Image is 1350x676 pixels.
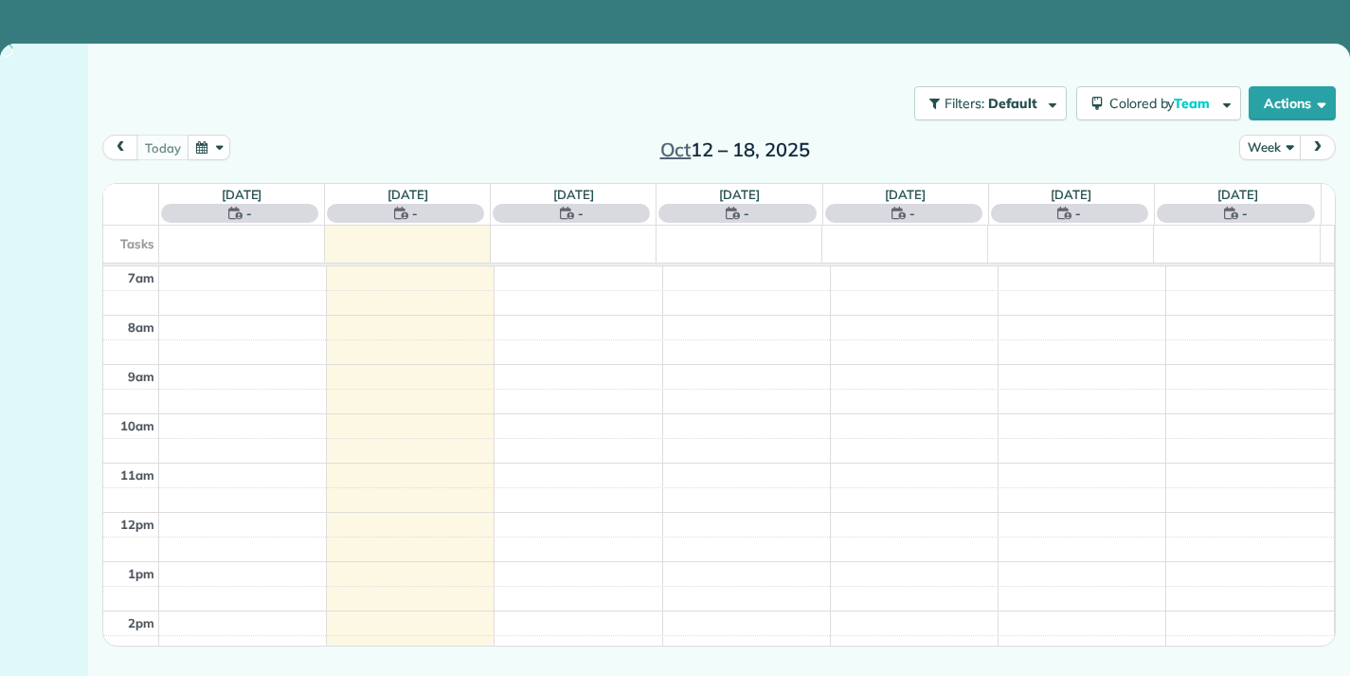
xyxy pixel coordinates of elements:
[1217,187,1258,202] a: [DATE]
[128,369,154,384] span: 9am
[1075,204,1081,223] span: -
[128,270,154,285] span: 7am
[120,517,154,532] span: 12pm
[719,187,760,202] a: [DATE]
[909,204,915,223] span: -
[102,135,138,160] button: prev
[553,187,594,202] a: [DATE]
[1239,135,1301,160] button: Week
[1242,204,1248,223] span: -
[120,236,154,251] span: Tasks
[1174,95,1213,112] span: Team
[387,187,428,202] a: [DATE]
[128,320,154,335] span: 8am
[120,467,154,483] span: 11am
[128,615,154,630] span: 2pm
[988,95,1038,112] span: Default
[660,137,692,161] span: Oct
[128,566,154,581] span: 1pm
[1249,86,1336,120] button: Actions
[914,86,1067,120] button: Filters: Default
[1300,135,1336,160] button: next
[1076,86,1241,120] button: Colored byTeam
[120,418,154,433] span: 10am
[885,187,926,202] a: [DATE]
[222,187,262,202] a: [DATE]
[246,204,252,223] span: -
[617,139,854,160] h2: 12 – 18, 2025
[412,204,418,223] span: -
[1051,187,1091,202] a: [DATE]
[744,204,749,223] span: -
[945,95,984,112] span: Filters:
[136,135,189,160] button: today
[1109,95,1216,112] span: Colored by
[905,86,1067,120] a: Filters: Default
[578,204,584,223] span: -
